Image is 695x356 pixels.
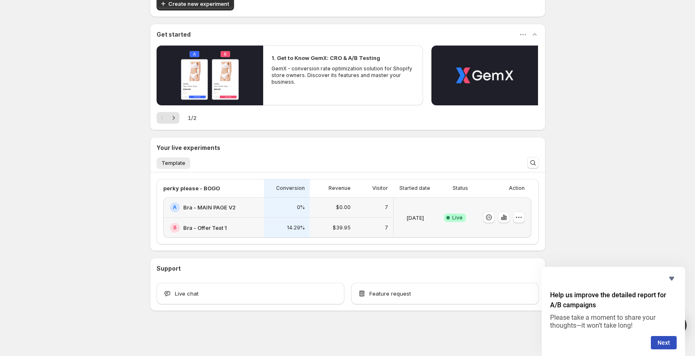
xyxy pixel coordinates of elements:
[272,54,380,62] h2: 1. Get to Know GemX: CRO & A/B Testing
[162,160,185,167] span: Template
[651,336,677,349] button: Next question
[385,224,388,231] p: 7
[157,112,179,124] nav: Pagination
[272,65,415,85] p: GemX - conversion rate optimization solution for Shopify store owners. Discover its features and ...
[399,185,430,192] p: Started date
[173,224,177,231] h2: B
[550,314,677,329] p: Please take a moment to share your thoughts—it won’t take long!
[157,144,220,152] h3: Your live experiments
[385,204,388,211] p: 7
[453,185,468,192] p: Status
[183,203,236,212] h2: Bra - MAIN PAGE V2
[188,114,197,122] span: 1 / 2
[372,185,388,192] p: Visitor
[550,274,677,349] div: Help us improve the detailed report for A/B campaigns
[527,157,539,169] button: Search and filter results
[369,289,411,298] span: Feature request
[509,185,525,192] p: Action
[168,112,179,124] button: Next
[183,224,227,232] h2: Bra - Offer Test 1
[452,214,463,221] span: Live
[157,45,263,105] button: Play video
[297,204,305,211] p: 0%
[333,224,351,231] p: $39.95
[157,30,191,39] h3: Get started
[667,274,677,284] button: Hide survey
[163,184,220,192] p: perky please - BOGO
[431,45,538,105] button: Play video
[406,214,424,222] p: [DATE]
[276,185,305,192] p: Conversion
[287,224,305,231] p: 14.29%
[329,185,351,192] p: Revenue
[336,204,351,211] p: $0.00
[550,290,677,310] h2: Help us improve the detailed report for A/B campaigns
[175,289,199,298] span: Live chat
[173,204,177,211] h2: A
[157,264,181,273] h3: Support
